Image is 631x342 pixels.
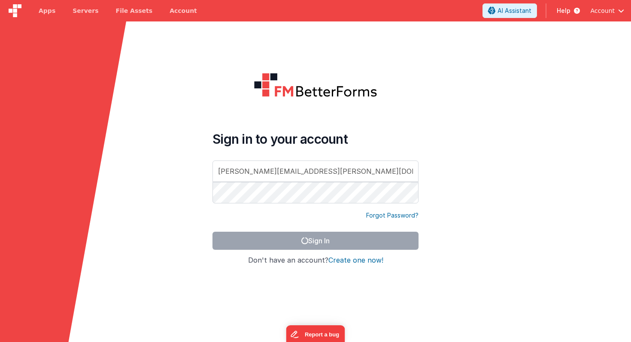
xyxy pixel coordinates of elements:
[590,6,624,15] button: Account
[590,6,615,15] span: Account
[116,6,153,15] span: File Assets
[328,257,383,264] button: Create one now!
[557,6,570,15] span: Help
[212,131,419,147] h4: Sign in to your account
[212,160,419,182] input: Email Address
[498,6,531,15] span: AI Assistant
[482,3,537,18] button: AI Assistant
[212,232,419,250] button: Sign In
[212,257,419,264] h4: Don't have an account?
[39,6,55,15] span: Apps
[366,211,419,220] a: Forgot Password?
[73,6,98,15] span: Servers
